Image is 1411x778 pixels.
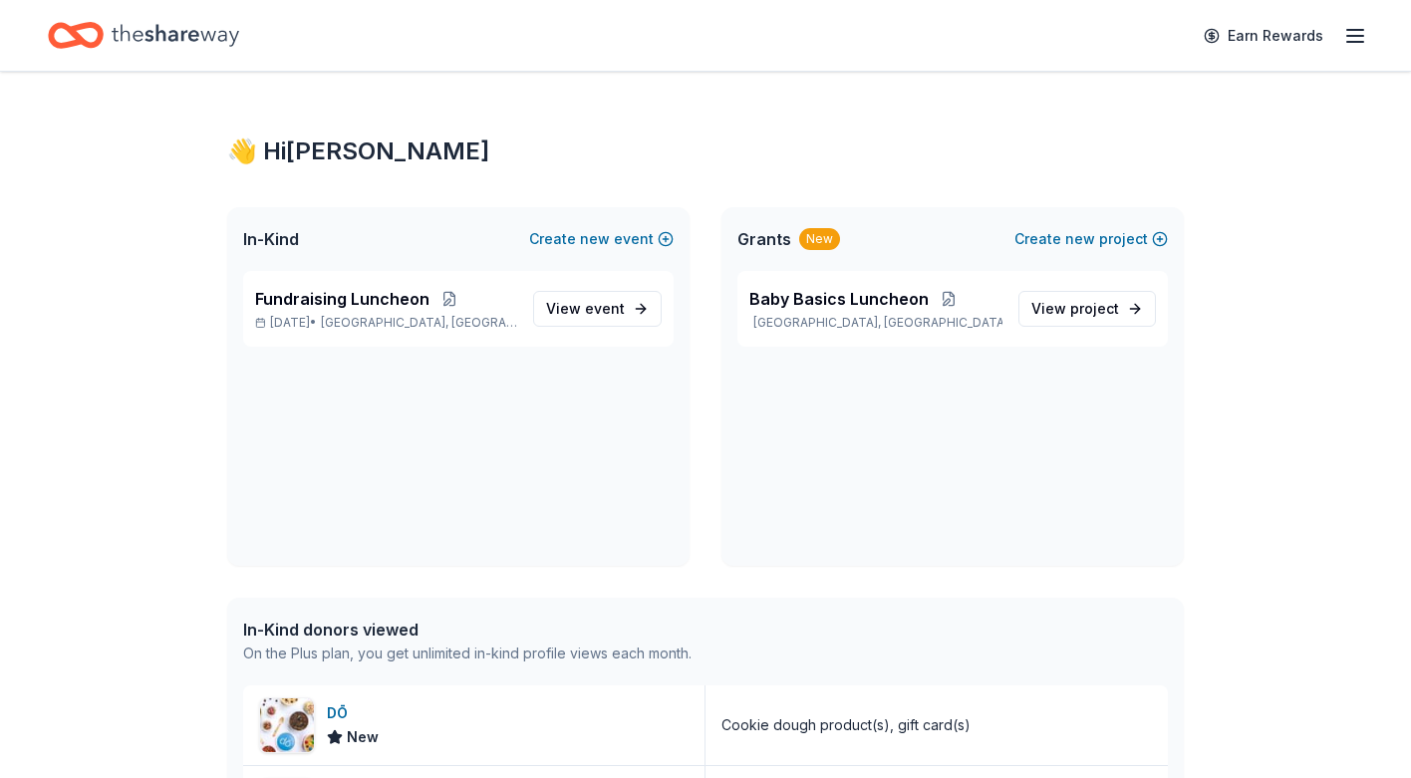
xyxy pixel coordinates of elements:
img: Image for DŌ [260,698,314,752]
button: Createnewevent [529,227,674,251]
span: Fundraising Luncheon [255,287,429,311]
div: In-Kind donors viewed [243,618,692,642]
p: [GEOGRAPHIC_DATA], [GEOGRAPHIC_DATA] [749,315,1002,331]
a: Home [48,12,239,59]
span: Grants [737,227,791,251]
div: Cookie dough product(s), gift card(s) [721,713,971,737]
span: [GEOGRAPHIC_DATA], [GEOGRAPHIC_DATA] [321,315,517,331]
span: new [580,227,610,251]
button: Createnewproject [1014,227,1168,251]
span: project [1070,300,1119,317]
div: 👋 Hi [PERSON_NAME] [227,135,1184,167]
span: In-Kind [243,227,299,251]
span: event [585,300,625,317]
span: View [1031,297,1119,321]
p: [DATE] • [255,315,517,331]
div: On the Plus plan, you get unlimited in-kind profile views each month. [243,642,692,665]
div: New [799,228,840,250]
a: Earn Rewards [1192,18,1335,54]
a: View project [1018,291,1156,327]
span: Baby Basics Luncheon [749,287,929,311]
div: DŌ [327,701,379,725]
span: new [1065,227,1095,251]
span: View [546,297,625,321]
a: View event [533,291,662,327]
span: New [347,725,379,749]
